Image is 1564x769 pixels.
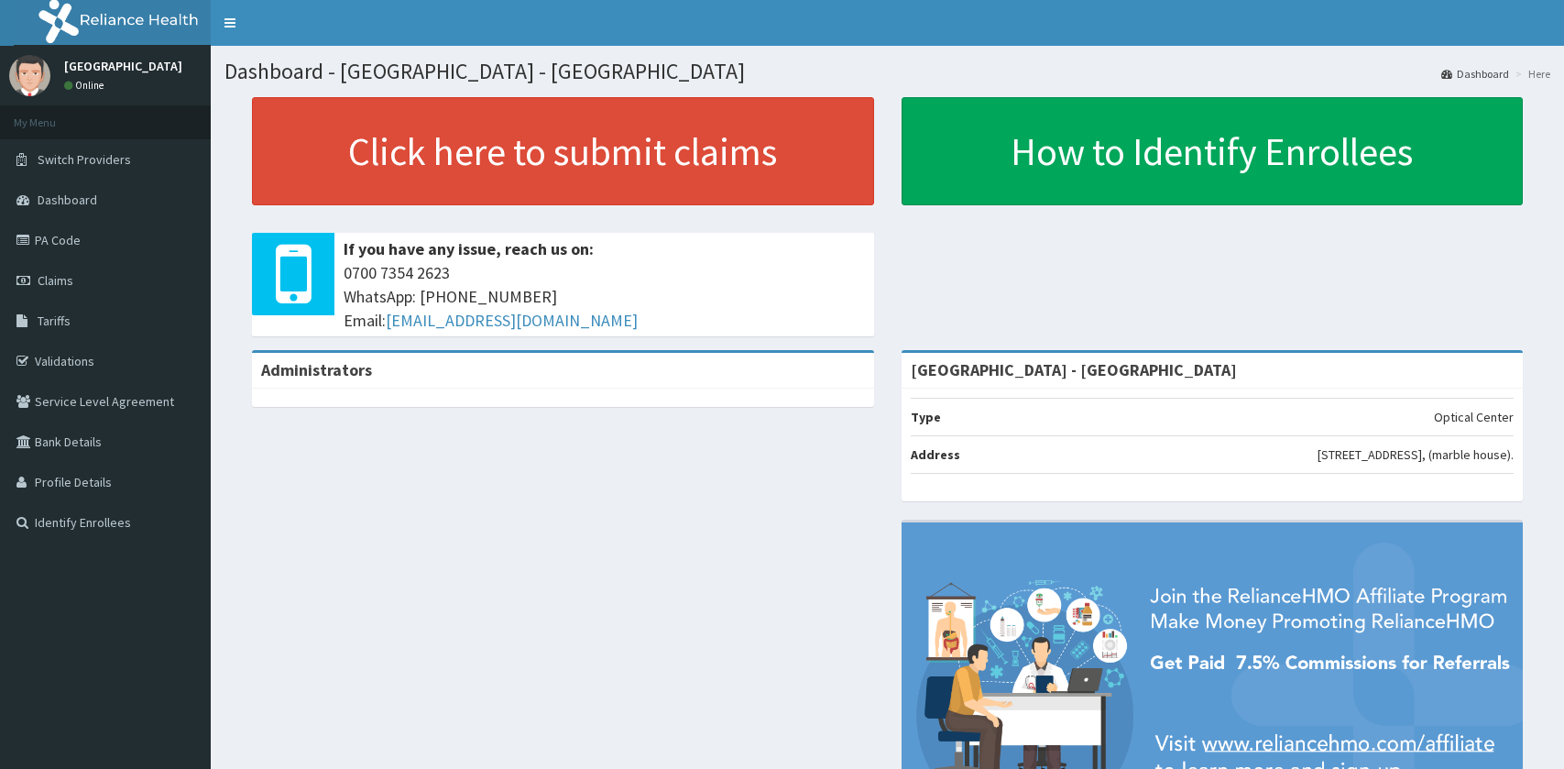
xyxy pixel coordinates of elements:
strong: [GEOGRAPHIC_DATA] - [GEOGRAPHIC_DATA] [911,359,1237,380]
b: Administrators [261,359,372,380]
b: Type [911,409,941,425]
p: Optical Center [1434,408,1514,426]
span: Switch Providers [38,151,131,168]
li: Here [1511,66,1550,82]
h1: Dashboard - [GEOGRAPHIC_DATA] - [GEOGRAPHIC_DATA] [224,60,1550,83]
span: Tariffs [38,313,71,329]
a: Dashboard [1441,66,1509,82]
a: How to Identify Enrollees [902,97,1524,205]
a: Online [64,79,108,92]
span: Claims [38,272,73,289]
b: Address [911,446,960,463]
a: [EMAIL_ADDRESS][DOMAIN_NAME] [386,310,638,331]
p: [STREET_ADDRESS], (marble house). [1318,445,1514,464]
span: Dashboard [38,192,97,208]
p: [GEOGRAPHIC_DATA] [64,60,182,72]
a: Click here to submit claims [252,97,874,205]
b: If you have any issue, reach us on: [344,238,594,259]
span: 0700 7354 2623 WhatsApp: [PHONE_NUMBER] Email: [344,261,865,332]
img: User Image [9,55,50,96]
